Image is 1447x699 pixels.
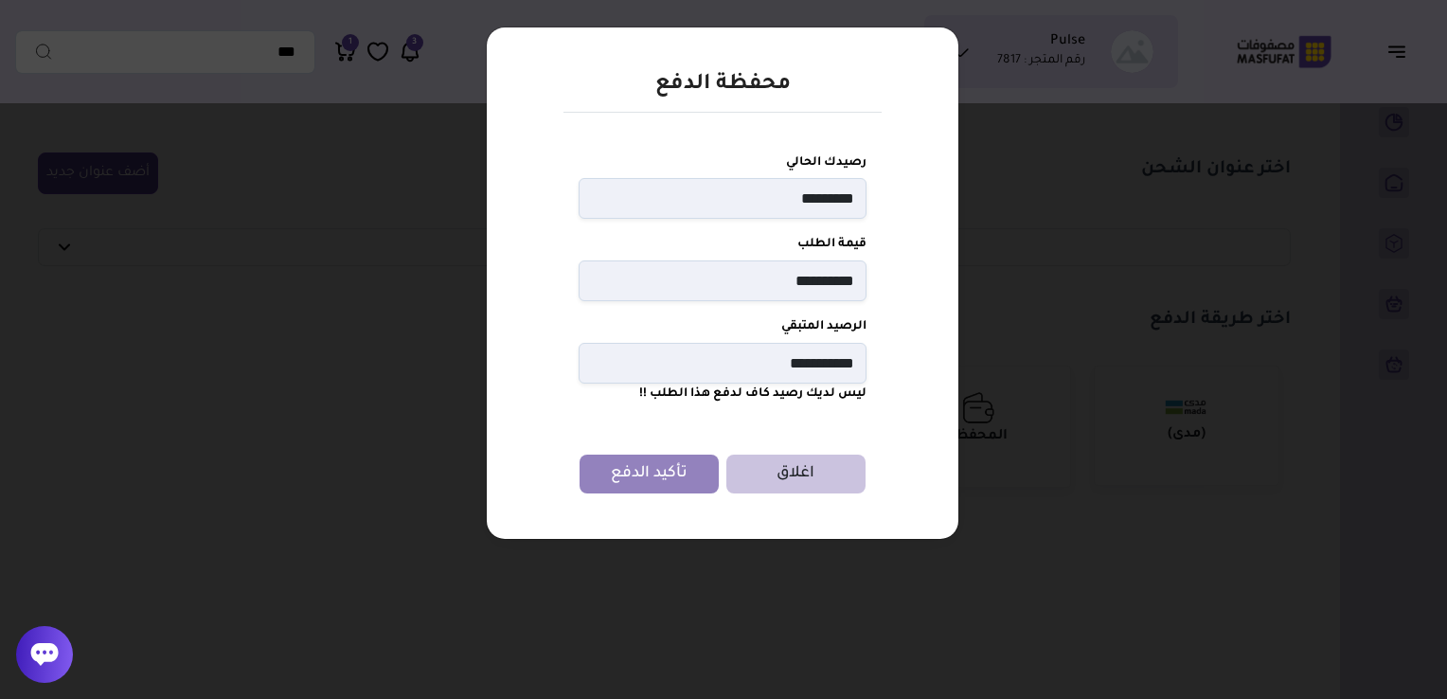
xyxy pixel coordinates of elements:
[579,317,866,337] label: الرصيد المتبقي
[579,153,866,173] label: رصيدك الحالي
[579,235,866,255] label: قيمة الطلب
[655,74,791,97] h5: محفظة الدفع
[726,455,866,493] button: اغلاق
[579,385,866,404] label: ليس لديك رصيد كاف لدفع هذا الطلب !!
